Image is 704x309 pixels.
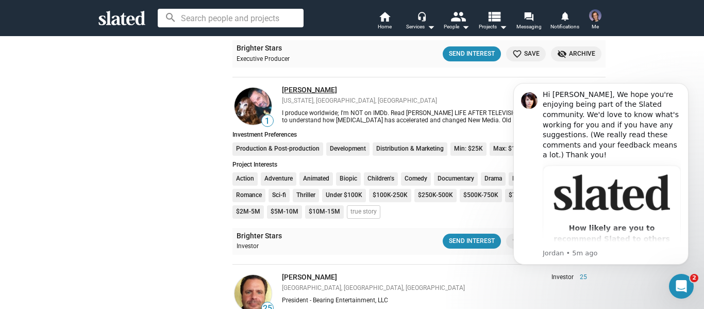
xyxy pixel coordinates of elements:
li: Animated [299,172,333,186]
li: Sci-fi [269,189,290,202]
mat-icon: headset_mic [417,11,426,21]
li: Biopic [336,172,361,186]
div: President - Bearing Entertainment, LLC [282,297,587,305]
li: Children's [364,172,398,186]
mat-icon: home [378,10,391,23]
a: Brighter Stars [237,43,282,53]
a: Stanley N Lozowski [232,86,274,127]
span: Archive [557,48,595,59]
li: Min: $25K [450,142,487,156]
span: Save [512,48,540,59]
li: Adventure [261,172,296,186]
div: [US_STATE], [GEOGRAPHIC_DATA], [GEOGRAPHIC_DATA] [282,97,587,105]
a: Messaging [511,10,547,33]
li: $100K-250K [369,189,411,202]
a: Brighter Stars [237,231,282,241]
li: $10M-15M [305,205,344,219]
li: Development [326,142,370,156]
li: Romance [232,189,265,202]
li: Documentary [434,172,478,186]
div: Executive Producer [237,55,362,63]
div: Services [406,21,435,33]
iframe: Intercom notifications message [498,70,704,304]
mat-icon: forum [524,11,533,21]
mat-icon: arrow_drop_down [425,21,437,33]
span: Me [592,21,599,33]
span: 1 [262,116,273,126]
mat-icon: people [450,9,465,24]
li: Thriller [293,189,319,202]
li: $2M-5M [232,205,264,219]
input: Search people and projects [158,9,304,27]
button: Projects [475,10,511,33]
li: $250K-500K [414,189,457,202]
button: Archive [551,46,601,61]
mat-icon: view_list [487,9,501,24]
span: 2 [690,274,698,282]
span: Messaging [516,21,542,33]
span: Notifications [550,21,579,33]
div: Send Interest [449,48,495,59]
div: Send Interest [449,236,495,247]
img: Logan Kelly [589,9,601,22]
li: $500K-750K [460,189,502,202]
button: People [439,10,475,33]
li: true story [347,205,380,219]
mat-icon: arrow_drop_down [497,21,509,33]
li: Production & Post-production [232,142,323,156]
mat-icon: favorite_border [512,49,522,59]
img: Stanley N Lozowski [234,88,272,125]
button: Save [506,46,546,61]
a: [PERSON_NAME] [282,273,337,281]
iframe: Intercom live chat [669,274,694,299]
span: Projects [479,21,507,33]
button: Send Interest [443,234,501,249]
li: Under $100K [322,189,366,202]
div: Project Interests [232,161,606,168]
mat-icon: arrow_drop_down [459,21,472,33]
button: Services [403,10,439,33]
div: Investment Preferences [232,131,606,138]
li: Action [232,172,258,186]
button: Logan KellyMe [583,7,608,34]
span: Home [378,21,392,33]
div: [GEOGRAPHIC_DATA], [GEOGRAPHIC_DATA], [GEOGRAPHIC_DATA] [282,284,587,292]
a: [PERSON_NAME] [282,86,337,94]
li: Max: $100K [490,142,530,156]
li: $5M-10M [267,205,302,219]
li: Distribution & Marketing [373,142,447,156]
mat-icon: notifications [560,11,569,21]
li: Comedy [401,172,431,186]
mat-icon: visibility_off [557,49,567,59]
div: Investor [237,242,358,251]
div: People [444,21,470,33]
a: Notifications [547,10,583,33]
li: Drama [481,172,506,186]
div: I produce worldwide; I'm NOT on IMDb. Read [PERSON_NAME] LIFE AFTER TELEVISION & LIFE AFTER GOOGL... [282,109,587,124]
a: Home [366,10,403,33]
button: Send Interest [443,46,501,61]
